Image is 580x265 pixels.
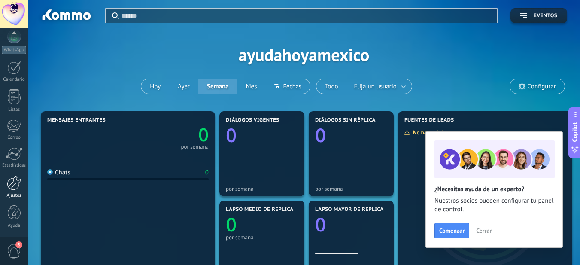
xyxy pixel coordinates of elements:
[534,13,557,19] span: Eventos
[2,77,27,82] div: Calendario
[226,122,237,148] text: 0
[226,234,298,241] div: por semana
[198,79,237,94] button: Semana
[434,197,554,214] span: Nuestros socios pueden configurar tu panel de control.
[2,135,27,140] div: Correo
[169,79,198,94] button: Ayer
[226,207,294,213] span: Lapso medio de réplica
[15,241,22,248] span: 3
[571,122,579,142] span: Copilot
[510,8,567,23] button: Eventos
[315,186,387,192] div: por semana
[237,79,266,94] button: Mes
[2,193,27,198] div: Ajustes
[47,169,53,175] img: Chats
[181,145,209,149] div: por semana
[315,207,383,213] span: Lapso mayor de réplica
[316,79,347,94] button: Todo
[472,224,495,237] button: Cerrar
[528,83,556,90] span: Configurar
[47,117,106,123] span: Mensajes entrantes
[434,185,554,193] h2: ¿Necesitas ayuda de un experto?
[315,122,326,148] text: 0
[128,122,209,147] a: 0
[141,79,169,94] button: Hoy
[47,168,70,177] div: Chats
[434,223,469,238] button: Comenzar
[315,211,326,237] text: 0
[226,211,237,237] text: 0
[265,79,310,94] button: Fechas
[2,107,27,113] div: Listas
[352,81,398,92] span: Elija un usuario
[205,168,209,177] div: 0
[198,122,209,147] text: 0
[226,186,298,192] div: por semana
[2,46,26,54] div: WhatsApp
[315,117,376,123] span: Diálogos sin réplica
[347,79,412,94] button: Elija un usuario
[439,228,465,234] span: Comenzar
[2,163,27,168] div: Estadísticas
[476,228,492,234] span: Cerrar
[2,223,27,228] div: Ayuda
[404,117,454,123] span: Fuentes de leads
[226,117,279,123] span: Diálogos vigentes
[404,129,508,136] div: No hay suficientes datos para mostrar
